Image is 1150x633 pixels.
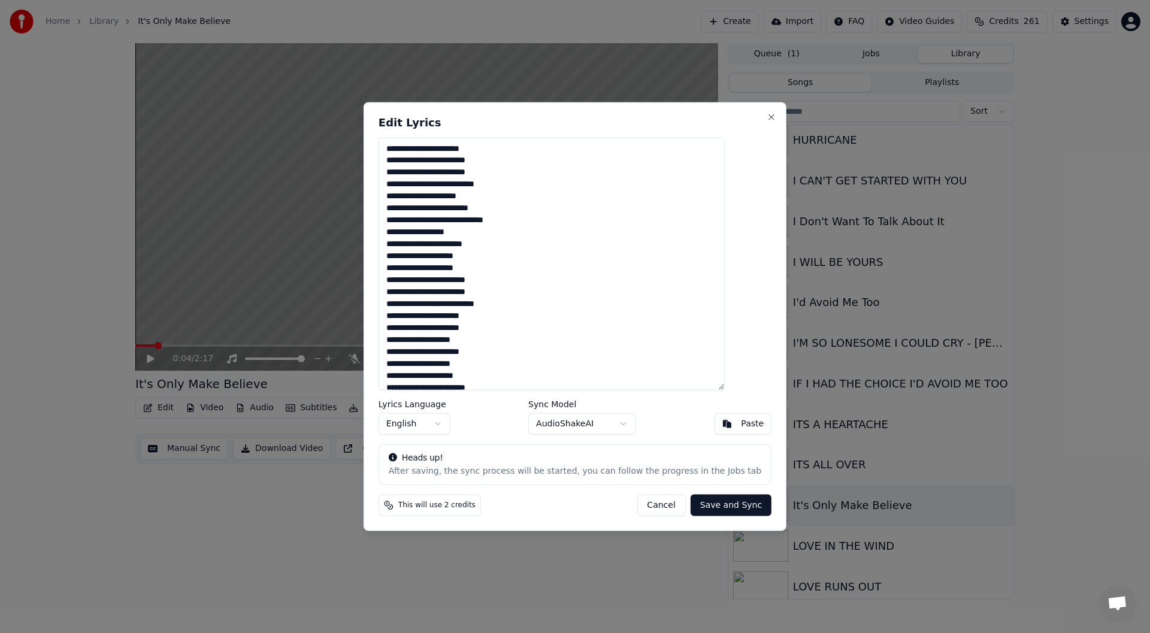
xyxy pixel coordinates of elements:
[389,452,761,464] div: Heads up!
[379,400,450,408] label: Lyrics Language
[389,465,761,477] div: After saving, the sync process will be started, you can follow the progress in the Jobs tab
[528,400,636,408] label: Sync Model
[398,501,476,510] span: This will use 2 credits
[379,117,771,128] h2: Edit Lyrics
[691,495,771,516] button: Save and Sync
[741,418,764,430] div: Paste
[714,413,771,435] button: Paste
[637,495,685,516] button: Cancel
